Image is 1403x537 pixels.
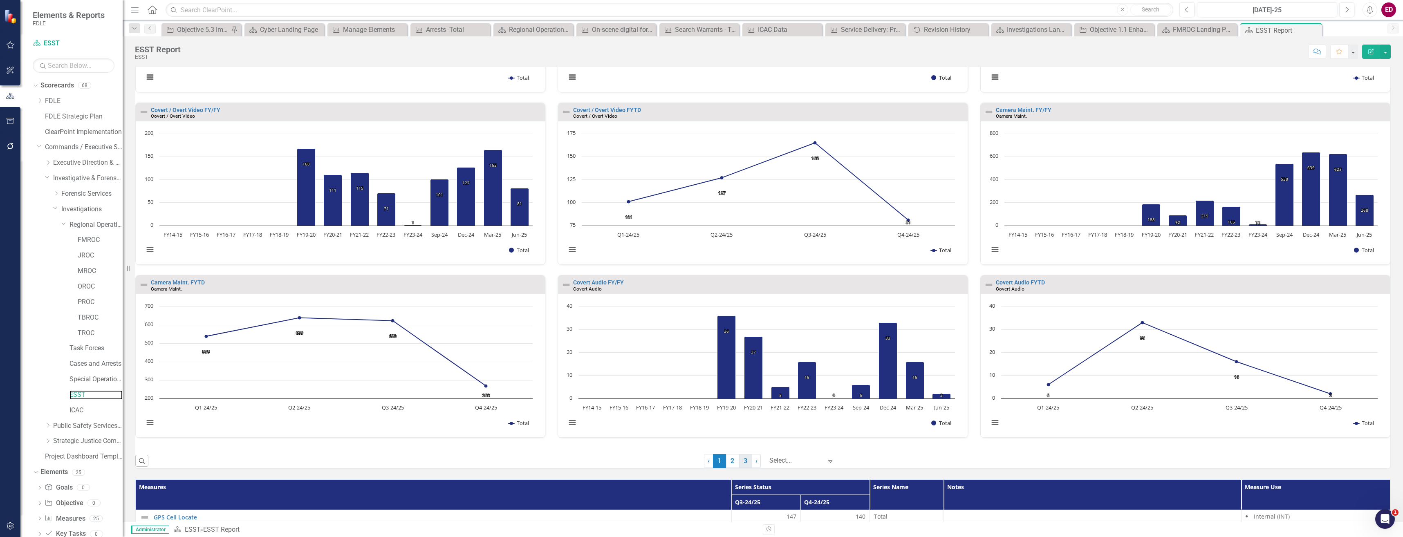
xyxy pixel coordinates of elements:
[139,107,149,117] img: Not Defined
[798,362,816,398] path: FY22-23, 16. Total.
[561,107,571,117] img: Not Defined
[1275,164,1293,226] path: Sep-24, 538. Total.
[45,452,123,461] a: Project Dashboard Template
[1115,231,1134,238] text: FY18-19
[567,348,572,356] text: 20
[297,231,316,238] text: FY19-20
[45,112,123,121] a: FDLE Strategic Plan
[744,25,820,35] a: ICAC Data
[1235,360,1238,363] path: Q3-24/25, 16. Total.
[135,103,545,265] div: Double-Click to Edit
[1130,4,1171,16] button: Search
[145,152,153,159] text: 150
[990,129,998,136] text: 800
[391,319,394,322] path: Q3-24/25, 623. Total.
[1037,404,1059,411] text: Q1-24/25
[996,113,1027,119] small: Camera Maint.
[78,329,123,338] a: TROC
[713,454,726,468] span: 1
[558,103,968,265] div: Double-Click to Edit
[78,282,123,291] a: OROC
[509,419,529,427] button: Show Total
[33,39,114,48] a: ESST
[720,176,724,179] path: Q2-24/25, 127. Total.
[993,25,1069,35] a: Investigations Landing Page
[906,219,911,225] text: 81
[384,206,389,211] text: 71
[990,152,998,159] text: 600
[69,390,123,400] a: ESST
[202,349,210,354] text: 538
[343,25,405,35] div: Manage Elements
[1248,224,1267,226] path: FY23-24, 12. Total.
[40,468,68,477] a: Elements
[1141,231,1160,238] text: FY19-20
[426,25,488,35] div: Arrests -Total
[247,25,322,35] a: Cyber Landing Page
[45,96,123,106] a: FDLE
[933,404,949,411] text: Jun-25
[931,74,951,81] button: Show Total
[1356,231,1372,238] text: Jun-25
[33,10,105,20] span: Elements & Reports
[610,404,628,411] text: FY15-16
[69,406,123,415] a: ICAC
[323,231,342,238] text: FY20-21
[1381,2,1396,17] button: ED
[985,130,1382,262] svg: Interactive chart
[562,302,963,435] div: Chart. Highcharts interactive chart.
[511,188,529,226] path: Jun-25, 81. Total.
[573,286,602,292] small: Covert Audio
[751,349,756,355] text: 27
[377,231,395,238] text: FY22-23
[879,322,897,398] path: Dec-24, 33. Total.
[1334,166,1342,172] text: 623
[573,279,624,286] a: Covert Audio FY/FY
[989,325,995,332] text: 30
[627,200,630,204] path: Q1-24/25, 101. Total.
[298,316,301,319] path: Q2-24/25, 639. Total.
[989,302,995,309] text: 40
[852,385,870,398] path: Sep-24, 6. Total.
[739,454,752,468] a: 3
[495,25,571,35] a: Regional Operations Center Default
[78,298,123,307] a: PROC
[351,173,369,226] path: FY21-22, 115. Total.
[457,168,475,226] path: Dec-24, 127. Total.
[996,107,1051,113] a: Camera Maint. FY/FY
[880,404,896,411] text: Dec-24
[260,25,322,35] div: Cyber Landing Page
[430,179,449,226] path: Sep-24, 101. Total.
[1195,201,1214,226] path: FY21-22, 219. Total.
[145,302,153,309] text: 700
[906,404,923,411] text: Mar-25
[1159,25,1235,35] a: FMROC Landing Page
[1197,2,1337,17] button: [DATE]-25
[1307,165,1315,170] text: 639
[303,161,310,167] text: 168
[996,286,1024,292] small: Covert Audio
[853,404,870,411] text: Sep-24
[139,280,149,290] img: Not Defined
[475,404,497,411] text: Q4-24/25
[69,220,123,230] a: Regional Operations Centers
[140,302,541,435] div: Chart. Highcharts interactive chart.
[205,334,208,338] path: Q1-24/25, 538. Total.
[356,185,363,191] text: 115
[912,374,917,380] text: 16
[932,394,951,398] path: Jun-25, 2. Total.
[1141,321,1144,324] path: Q2-24/25, 33. Total.
[827,25,903,35] a: Service Delivery: Presentations (Total)
[567,152,576,159] text: 150
[675,25,737,35] div: Search Warrants - Total
[78,251,123,260] a: JROC
[436,192,443,197] text: 101
[805,374,809,380] text: 16
[350,231,369,238] text: FY21-22
[33,58,114,73] input: Search Below...
[1392,509,1399,516] span: 1
[135,45,181,54] div: ESST Report
[151,279,205,286] a: Camera Maint. FYTD
[145,175,153,183] text: 100
[989,72,1001,83] button: View chart menu, Chart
